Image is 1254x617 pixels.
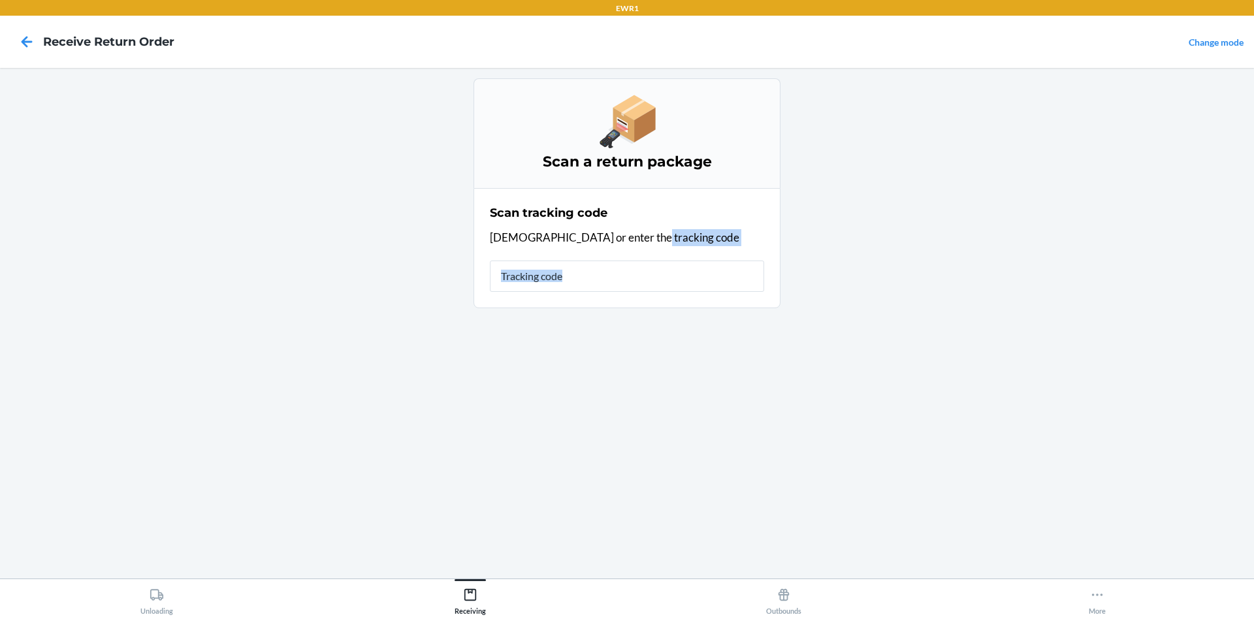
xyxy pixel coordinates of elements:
p: EWR1 [616,3,639,14]
div: Unloading [140,582,173,615]
button: More [940,579,1254,615]
div: Receiving [455,582,486,615]
h3: Scan a return package [490,151,764,172]
button: Receiving [313,579,627,615]
p: [DEMOGRAPHIC_DATA] or enter the tracking code [490,229,764,246]
div: Outbounds [766,582,801,615]
h2: Scan tracking code [490,204,607,221]
div: More [1089,582,1106,615]
h4: Receive Return Order [43,33,174,50]
input: Tracking code [490,261,764,292]
a: Change mode [1189,37,1244,48]
button: Outbounds [627,579,940,615]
